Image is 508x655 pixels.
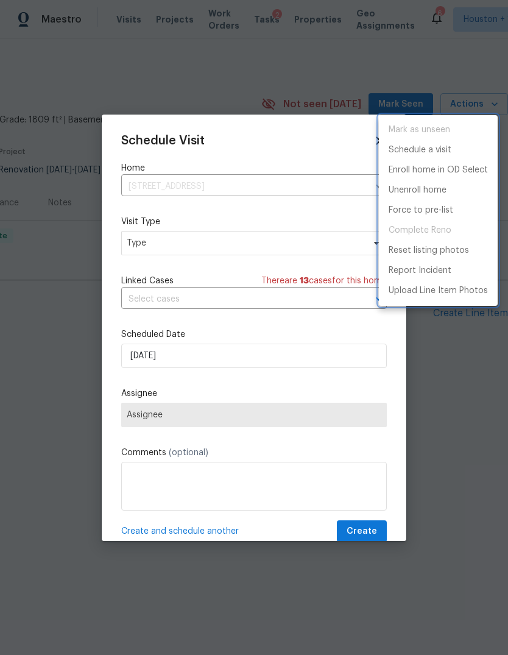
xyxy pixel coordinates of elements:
p: Force to pre-list [389,204,453,217]
p: Enroll home in OD Select [389,164,488,177]
span: Project is already completed [379,221,498,241]
p: Upload Line Item Photos [389,285,488,297]
p: Schedule a visit [389,144,451,157]
p: Reset listing photos [389,244,469,257]
p: Unenroll home [389,184,446,197]
p: Report Incident [389,264,451,277]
